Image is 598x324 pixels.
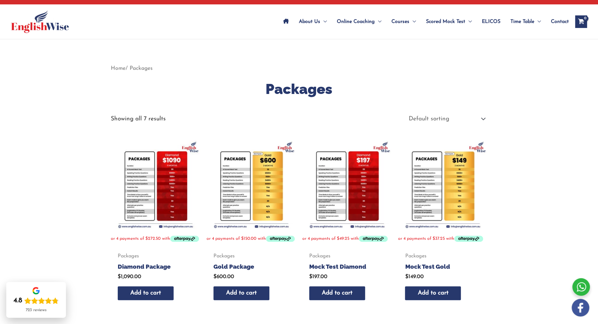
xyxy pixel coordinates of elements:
span: Menu Toggle [534,11,541,33]
span: Time Table [510,11,534,33]
span: Packages [118,253,193,260]
img: white-facebook.png [572,299,589,316]
span: ELICOS [482,11,500,33]
p: Showing all 7 results [111,116,166,122]
a: About UsMenu Toggle [294,11,332,33]
a: Diamond Package [118,263,193,273]
a: Home [111,66,126,71]
bdi: 1,090.00 [118,274,141,279]
a: View Shopping Cart, empty [575,15,587,28]
a: Contact [546,11,569,33]
img: Mock Test Gold [398,140,488,229]
div: Rating: 4.8 out of 5 [13,296,59,305]
bdi: 149.00 [405,274,423,279]
h2: Diamond Package [118,263,193,271]
img: Gold Package [207,140,296,229]
span: Online Coaching [337,11,375,33]
div: 4.8 [13,296,22,305]
span: Packages [309,253,384,260]
a: Time TableMenu Toggle [505,11,546,33]
span: Menu Toggle [320,11,327,33]
img: Diamond Package [111,140,200,229]
span: Menu Toggle [409,11,416,33]
img: Mock Test Diamond [302,140,392,229]
h2: Mock Test Gold [405,263,480,271]
a: Online CoachingMenu Toggle [332,11,386,33]
a: ELICOS [477,11,505,33]
a: Add to cart: “Mock Test Diamond” [309,286,365,300]
a: Mock Test Gold [405,263,480,273]
span: About Us [299,11,320,33]
span: Menu Toggle [465,11,472,33]
span: Contact [551,11,569,33]
span: Packages [405,253,480,260]
select: Shop order [404,113,487,125]
a: Scored Mock TestMenu Toggle [421,11,477,33]
span: Packages [213,253,288,260]
img: cropped-ew-logo [11,10,69,33]
a: Add to cart: “Gold Package” [213,286,269,300]
h1: Packages [111,79,488,99]
span: Menu Toggle [375,11,381,33]
a: Add to cart: “Diamond Package” [118,286,174,300]
span: $ [405,274,408,279]
span: $ [309,274,312,279]
a: CoursesMenu Toggle [386,11,421,33]
h2: Mock Test Diamond [309,263,384,271]
span: $ [118,274,121,279]
bdi: 197.00 [309,274,327,279]
span: $ [213,274,217,279]
nav: Breadcrumb [111,63,488,74]
h2: Gold Package [213,263,288,271]
span: Courses [391,11,409,33]
nav: Site Navigation: Main Menu [278,11,569,33]
span: Scored Mock Test [426,11,465,33]
a: Gold Package [213,263,288,273]
a: Add to cart: “Mock Test Gold” [405,286,461,300]
div: 723 reviews [26,308,46,313]
a: Mock Test Diamond [309,263,384,273]
bdi: 600.00 [213,274,234,279]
